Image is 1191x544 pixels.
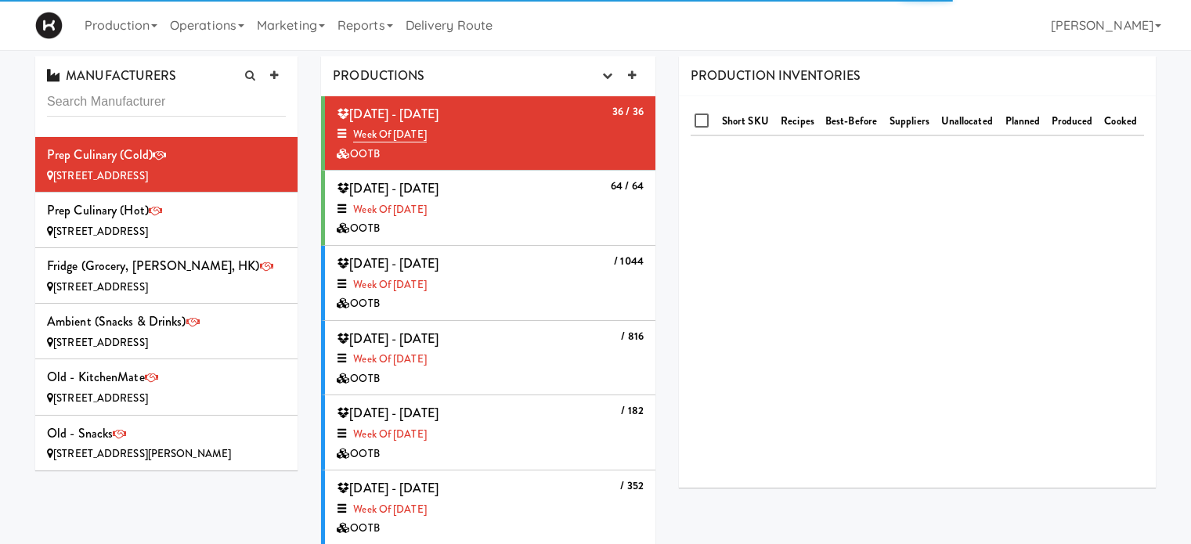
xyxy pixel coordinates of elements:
b: / 1044 [614,254,644,268]
span: MANUFACTURERS [47,67,176,85]
span: [DATE] - [DATE] [337,179,439,197]
li: Old - KitchenMate[STREET_ADDRESS] [35,359,298,415]
span: [DATE] - [DATE] [337,479,439,497]
li: Prep Culinary (Hot)[STREET_ADDRESS] [35,193,298,248]
li: Fridge (Grocery, [PERSON_NAME], HK)[STREET_ADDRESS] [35,248,298,304]
th: Best-Before [821,108,886,136]
span: [STREET_ADDRESS][PERSON_NAME] [53,446,231,461]
span: Ambient (Snacks & Drinks) [47,312,186,330]
div: OOTB [337,219,644,239]
div: OOTB [337,445,644,464]
th: Suppliers [886,108,937,136]
span: [DATE] - [DATE] [337,254,439,272]
th: Recipes [777,108,821,136]
b: 36 / 36 [612,104,644,119]
span: Old - Snacks [47,424,113,442]
span: Fridge (Grocery, [PERSON_NAME], HK) [47,257,260,275]
th: Produced [1048,108,1101,136]
a: Week of [DATE] [353,127,426,142]
span: PRODUCTION INVENTORIES [691,67,861,85]
span: [STREET_ADDRESS] [53,279,148,294]
th: Unallocated [937,108,1002,136]
a: Week of [DATE] [353,502,426,517]
span: [STREET_ADDRESS] [53,391,148,405]
li: Prep Culinary (Cold)[STREET_ADDRESS] [35,137,298,193]
li: / 1044 [DATE] - [DATE]Week of [DATE]OOTB [321,246,655,321]
span: Prep Culinary (Cold) [47,146,153,164]
li: 64 / 64 [DATE] - [DATE]Week of [DATE]OOTB [321,171,655,246]
span: [STREET_ADDRESS] [53,335,148,350]
b: / 816 [621,329,644,344]
span: [STREET_ADDRESS] [53,224,148,239]
th: Cooked [1100,108,1144,136]
span: [DATE] - [DATE] [337,105,439,123]
a: Week of [DATE] [353,427,426,441]
span: Old - KitchenMate [47,368,145,386]
div: OOTB [337,294,644,314]
span: Prep Culinary (Hot) [47,201,149,219]
li: Old - Snacks[STREET_ADDRESS][PERSON_NAME] [35,416,298,470]
th: Short SKU [718,108,777,136]
li: Ambient (Snacks & Drinks)[STREET_ADDRESS] [35,304,298,359]
a: Week of [DATE] [353,277,426,292]
li: / 182 [DATE] - [DATE]Week of [DATE]OOTB [321,395,655,470]
div: OOTB [337,519,644,539]
a: Week of [DATE] [353,351,426,366]
div: OOTB [337,369,644,389]
span: [STREET_ADDRESS] [53,168,148,183]
input: Search Manufacturer [47,88,286,117]
li: / 816 [DATE] - [DATE]Week of [DATE]OOTB [321,321,655,396]
b: 64 / 64 [611,178,644,193]
b: / 182 [621,403,644,418]
a: Week of [DATE] [353,202,426,217]
b: / 352 [620,478,644,493]
li: 36 / 36 [DATE] - [DATE]Week of [DATE]OOTB [321,96,655,171]
span: [DATE] - [DATE] [337,330,439,348]
img: Micromart [35,12,63,39]
th: Planned [1002,108,1048,136]
span: PRODUCTIONS [333,67,424,85]
div: OOTB [337,145,644,164]
span: [DATE] - [DATE] [337,404,439,422]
